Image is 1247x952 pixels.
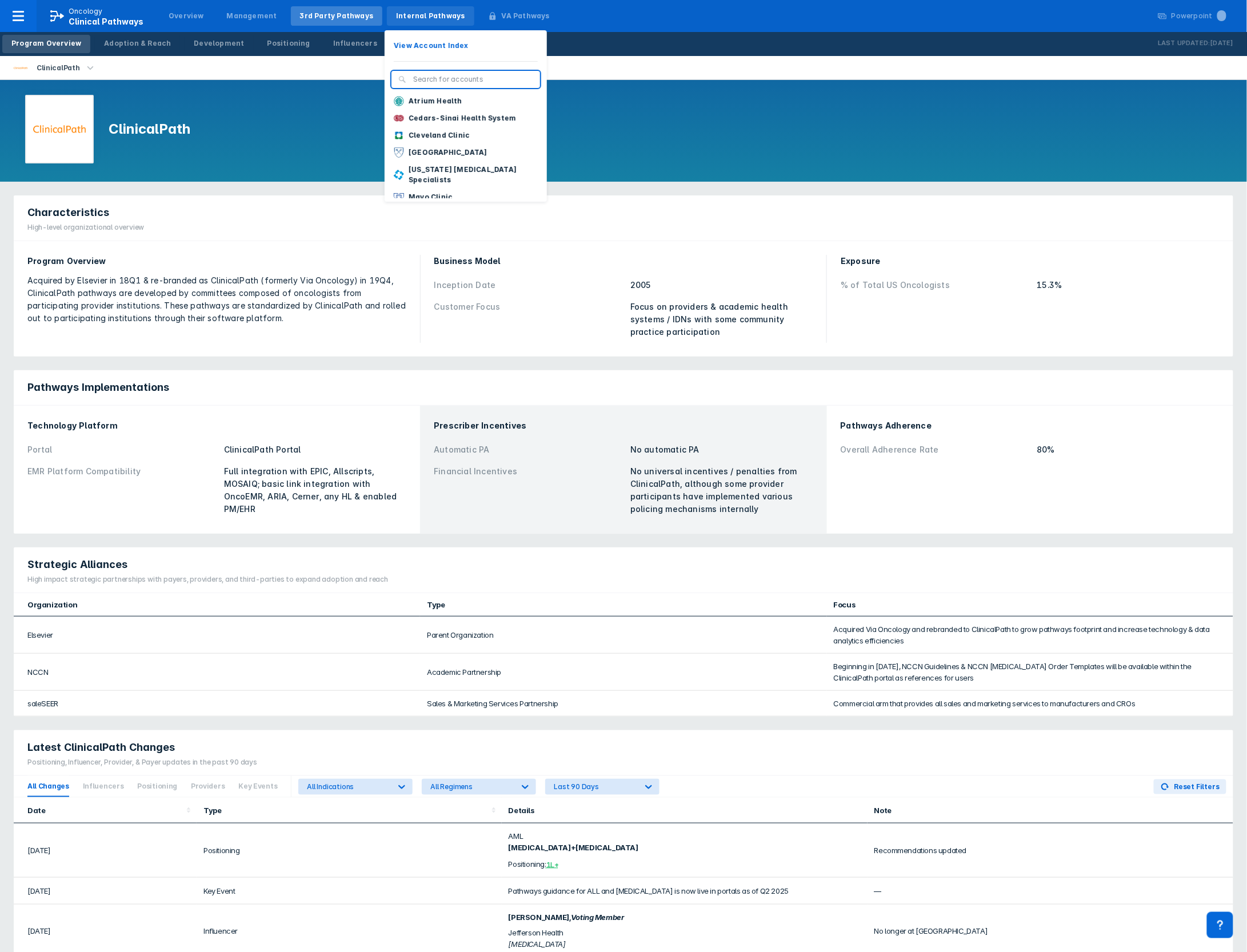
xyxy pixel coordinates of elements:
[434,279,623,291] div: Inception Date
[434,301,623,338] div: Customer Focus
[27,222,144,233] div: High-level organizational overview
[27,846,51,855] span: [DATE]
[434,255,813,267] div: Business Model
[11,38,81,49] div: Program Overview
[509,843,638,852] b: [MEDICAL_DATA]+[MEDICAL_DATA]
[14,654,420,691] td: NCCN
[333,38,377,49] div: Influencers
[396,11,465,21] div: Internal Pathways
[434,443,623,456] div: Automatic PA
[27,381,169,394] span: Pathways Implementations
[554,782,637,791] div: Last 90 Days
[502,11,550,21] div: VA Pathways
[169,11,204,21] div: Overview
[868,823,1233,878] td: Recommendations updated
[834,600,1220,609] div: Focus
[841,443,1030,456] div: Overall Adherence Rate
[27,887,51,896] span: [DATE]
[32,60,84,76] div: ClinicalPath
[27,274,406,325] div: Acquired by Elsevier in 18Q1 & re-branded as ClinicalPath (formerly Via Oncology) in 19Q4, Clinic...
[841,279,1030,291] div: % of Total US Oncologists
[191,776,225,797] span: Providers
[324,35,386,53] a: Influencers
[137,776,177,797] span: Positioning
[227,11,277,21] div: Management
[27,806,183,815] div: Date
[27,757,257,767] div: Positioning, Influencer, Provider, & Payer updates in the past 90 days
[2,35,90,53] a: Program Overview
[387,6,474,26] a: Internal Pathways
[258,35,319,53] a: Positioning
[203,806,488,815] div: Type
[841,419,1220,432] div: Pathways Adherence
[1210,38,1233,49] p: [DATE]
[27,600,413,609] div: Organization
[841,255,1220,267] div: Exposure
[420,691,826,717] td: Sales & Marketing Services Partnership
[14,691,420,717] td: saleSEER
[69,6,103,17] p: Oncology
[413,74,533,85] input: Search for accounts
[238,776,277,797] span: Key Events
[300,11,374,21] div: 3rd Party Pathways
[434,419,813,432] div: Prescriber Incentives
[394,41,469,51] p: View Account Index
[409,165,538,185] p: [US_STATE] [MEDICAL_DATA] Specialists
[27,465,217,515] div: EMR Platform Compatibility
[14,617,420,654] td: Elsevier
[546,860,559,869] div: 1L+
[409,113,516,123] p: Cedars-Sinai Health System
[420,617,826,654] td: Parent Organization
[14,61,27,75] img: via-oncology
[630,279,813,291] div: 2005
[409,96,462,106] p: Atrium Health
[385,37,547,54] a: View Account Index
[185,35,253,53] a: Development
[630,465,813,515] div: No universal incentives / penalties from ClinicalPath, although some provider participants have i...
[27,558,127,571] span: Strategic Alliances
[427,600,820,609] div: Type
[430,782,513,791] div: All Regimens
[27,419,406,432] div: Technology Platform
[197,878,502,904] td: Key Event
[502,878,868,904] td: Pathways guidance for ALL and [MEDICAL_DATA] is now live in portals as of Q2 2025
[385,144,547,161] button: [GEOGRAPHIC_DATA]
[1037,279,1220,291] div: 15.3%
[394,130,404,141] img: cleveland-clinic.png
[307,782,390,791] div: All Indications
[827,617,1233,654] td: Acquired Via Oncology and rebranded to ClinicalPath to grow pathways footprint and increase techn...
[509,859,546,869] span: Positioning:
[509,927,861,939] div: Jefferson Health
[1154,779,1226,794] button: Reset Filters
[267,38,310,49] div: Positioning
[109,120,190,138] h1: ClinicalPath
[218,6,286,26] a: Management
[385,161,547,189] button: [US_STATE] [MEDICAL_DATA] Specialists
[385,127,547,144] button: Cleveland Clinic
[394,193,404,201] img: mayo-clinic.png
[394,170,404,180] img: georgia-cancer-specialists.png
[571,913,624,922] i: Voting Member
[224,465,407,515] div: Full integration with EPIC, Allscripts, MOSAIQ; basic link integration with OncoEMR, ARIA, Cerner...
[630,443,813,456] div: No automatic PA
[409,147,487,158] p: [GEOGRAPHIC_DATA]
[27,776,69,797] span: All Changes
[409,130,470,141] p: Cleveland Clinic
[385,189,547,206] button: Mayo Clinic
[95,35,180,53] a: Adoption & Reach
[385,93,547,110] button: Atrium Health
[1174,782,1220,792] span: Reset Filters
[33,103,86,155] img: via-oncology
[1158,38,1210,49] p: Last Updated:
[420,654,826,691] td: Academic Partnership
[1037,443,1220,456] div: 80%
[27,574,388,585] div: High impact strategic partnerships with payers, providers, and third-parties to expand adoption a...
[224,443,407,456] div: ClinicalPath Portal
[27,926,51,935] span: [DATE]
[509,830,861,842] div: AML
[827,654,1233,691] td: Beginning in [DATE], NCCN Guidelines & NCCN [MEDICAL_DATA] Order Templates will be available with...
